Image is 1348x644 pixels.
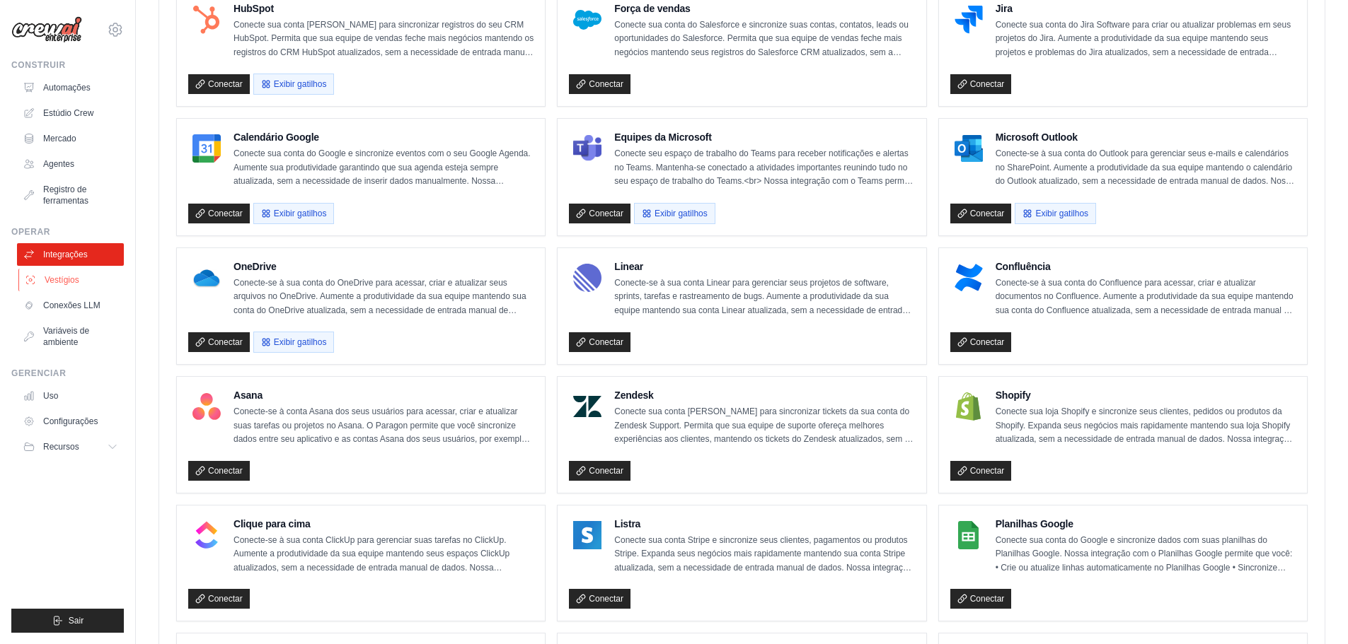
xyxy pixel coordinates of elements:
font: Conectar [970,79,1005,89]
a: Variáveis ​​de ambiente [17,320,124,353]
img: Logotipo do Google Agenda [192,134,221,163]
font: Conecte-se à conta Asana dos seus usuários para acessar, criar e atualizar suas tarefas ou projet... [234,406,530,486]
font: HubSpot [234,3,274,14]
img: Logotipo do Microsoft Outlook [955,134,983,163]
font: Mercado [43,134,76,144]
img: Logotipo da Shopify [955,392,983,421]
font: Conecte seu espaço de trabalho do Teams para receber notificações e alertas no Teams. Mantenha-se... [614,148,913,228]
font: Conecte-se à sua conta ClickUp para gerenciar suas tarefas no ClickUp. Aumente a produtividade da... [234,535,509,614]
img: Logotipo do ClickUp [192,521,221,549]
img: Logotipo do OneDrive [192,264,221,292]
font: Conectar [208,209,243,218]
font: Exibir gatilhos [1035,209,1088,218]
font: Conectar [970,466,1005,476]
font: Confluência [996,261,1051,272]
img: Logotipo do HubSpot [192,6,221,34]
font: Exibir gatilhos [655,209,708,218]
font: Planilhas Google [996,518,1073,529]
font: Conectar [589,79,623,89]
a: Integrações [17,243,124,266]
img: Logotipo do Jira [955,6,983,34]
font: Recursos [43,442,79,452]
a: Agentes [17,153,124,175]
img: Logotipo do Confluence [955,264,983,292]
font: Vestígios [45,275,79,285]
font: Sair [69,616,83,626]
font: Equipes da Microsoft [614,131,711,143]
a: Vestígios [18,269,125,291]
button: Exibir gatilhos [253,203,335,224]
font: Conectar [970,209,1005,218]
font: Exibir gatilhos [274,79,327,89]
font: Conecte-se à sua conta do Outlook para gerenciar seus e-mails e calendários no SharePoint. Aument... [996,148,1295,228]
font: Conecte sua loja Shopify e sincronize seus clientes, pedidos ou produtos da Shopify. Expanda seus... [996,406,1294,486]
font: Jira [996,3,1013,14]
font: Calendário Google [234,131,319,143]
img: Logotipo da Asana [192,392,221,421]
font: Gerenciar [11,368,66,378]
font: Exibir gatilhos [274,337,327,347]
img: Logotipo Linear [573,264,601,292]
font: Conecte sua conta do Salesforce e sincronize suas contas, contatos, leads ou oportunidades do Sal... [614,20,911,112]
button: Recursos [17,435,124,458]
font: Microsoft Outlook [996,131,1078,143]
a: Registro de ferramentas [17,178,124,212]
img: Logotipo do Salesforce [573,6,601,34]
font: Conectar [970,594,1005,604]
font: Registro de ferramentas [43,185,88,206]
font: Construir [11,60,66,70]
button: Exibir gatilhos [253,74,335,95]
font: Conectar [970,337,1005,347]
font: Variáveis ​​de ambiente [43,326,89,347]
font: Agentes [43,159,74,169]
font: Conectar [589,337,623,347]
font: Conecte-se à sua conta do OneDrive para acessar, criar e atualizar seus arquivos no OneDrive. Aum... [234,278,526,343]
button: Sair [11,609,124,633]
font: Asana [234,390,263,401]
font: Configurações [43,416,98,426]
font: Conecte sua conta do Jira Software para criar ou atualizar problemas em seus projetos do Jira. Au... [996,20,1291,99]
font: Força de vendas [614,3,690,14]
font: Conectar [589,466,623,476]
font: Conexões LLM [43,300,100,310]
font: Uso [43,391,58,401]
a: Automações [17,76,124,99]
font: Conecte sua conta [PERSON_NAME] para sincronizar tickets da sua conta do Zendesk Support. Permita... [614,406,913,499]
font: Conecte-se à sua conta do Confluence para acessar, criar e atualizar documentos no Confluence. Au... [996,278,1294,357]
font: Shopify [996,390,1031,401]
a: Mercado [17,127,124,150]
font: Conecte sua conta do Google e sincronize eventos com o seu Google Agenda. Aumente sua produtivida... [234,148,531,228]
a: Configurações [17,410,124,433]
img: Logotipo do Microsoft Teams [573,134,601,163]
button: Exibir gatilhos [634,203,715,224]
font: Conectar [208,466,243,476]
font: Conecte sua conta [PERSON_NAME] para sincronizar registros do seu CRM HubSpot. Permita que sua eq... [234,20,534,112]
img: Logotipo listrado [573,521,601,549]
img: Logotipo [11,16,82,43]
font: Automações [43,83,91,93]
a: Uso [17,385,124,407]
font: Conectar [589,209,623,218]
font: Integrações [43,250,88,259]
font: Estúdio Crew [43,108,93,118]
font: Clique para cima [234,518,311,529]
button: Exibir gatilhos [1015,203,1096,224]
font: OneDrive [234,261,277,272]
font: Linear [614,261,643,272]
font: Zendesk [614,390,653,401]
font: Conecte-se à sua conta Linear para gerenciar seus projetos de software, sprints, tarefas e rastre... [614,278,911,370]
font: Conecte sua conta do Google e sincronize dados com suas planilhas do Planilhas Google. Nossa inte... [996,535,1293,600]
font: Exibir gatilhos [274,209,327,218]
font: Conectar [208,79,243,89]
img: Logotipo do Planilhas Google [955,521,983,549]
a: Conexões LLM [17,294,124,317]
font: Operar [11,227,50,237]
a: Estúdio Crew [17,102,124,124]
font: Conectar [208,594,243,604]
button: Exibir gatilhos [253,332,335,353]
font: Conectar [208,337,243,347]
font: Conecte sua conta Stripe e sincronize seus clientes, pagamentos ou produtos Stripe. Expanda seus ... [614,535,912,614]
img: Logotipo do Zendesk [573,392,601,421]
font: Listra [614,518,640,529]
font: Conectar [589,594,623,604]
